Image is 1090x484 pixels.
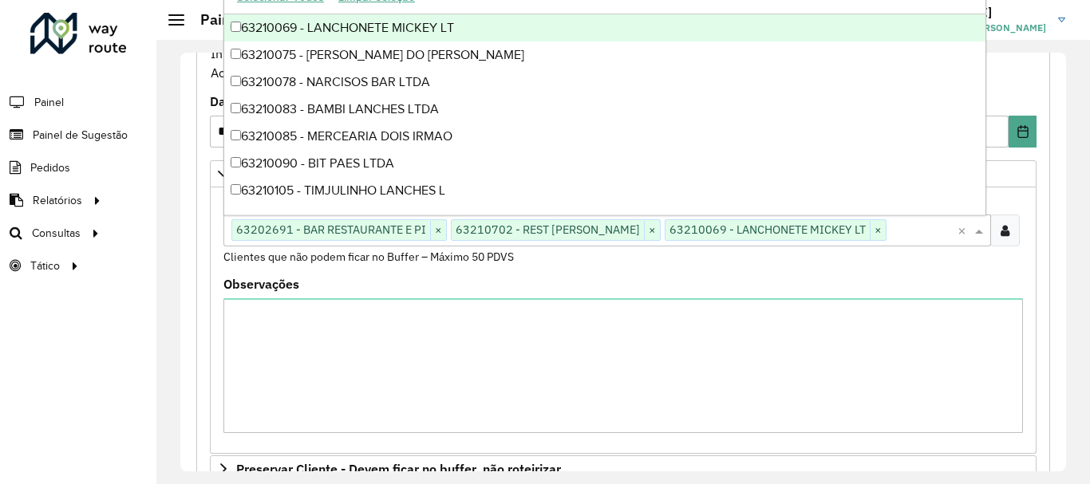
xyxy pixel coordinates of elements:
div: Priorizar Cliente - Não podem ficar no buffer [210,187,1037,454]
span: × [430,221,446,240]
span: 63202691 - BAR RESTAURANTE E PI [232,220,430,239]
div: 63210078 - NARCISOS BAR LTDA [224,69,985,96]
span: Clear all [958,221,971,240]
div: Informe a data de inicio, fim e preencha corretamente os campos abaixo. Ao final, você irá pré-vi... [210,24,1037,83]
span: 63210702 - REST [PERSON_NAME] [452,220,644,239]
div: 63210105 - TIMJULINHO LANCHES L [224,177,985,204]
span: Painel [34,94,64,111]
label: Data de Vigência Inicial [210,92,356,111]
span: Pedidos [30,159,70,176]
label: Observações [223,274,299,293]
a: Preservar Cliente - Devem ficar no buffer, não roteirizar [210,455,1037,482]
span: Tático [30,258,60,274]
span: Preservar Cliente - Devem ficar no buffer, não roteirizar [236,462,561,475]
h2: Painel de Sugestão - Criar registro [184,11,428,29]
div: 63210090 - BIT PAES LTDA [224,150,985,177]
div: 63210069 - LANCHONETE MICKEY LT [224,14,985,41]
div: 63210108 - RESTAURANTE [PERSON_NAME] [224,204,985,231]
span: × [870,221,886,240]
span: Relatórios [33,192,82,209]
span: 63210069 - LANCHONETE MICKEY LT [665,220,870,239]
small: Clientes que não podem ficar no Buffer – Máximo 50 PDVS [223,250,514,264]
div: 63210085 - MERCEARIA DOIS IRMAO [224,123,985,150]
div: 63210075 - [PERSON_NAME] DO [PERSON_NAME] [224,41,985,69]
span: Consultas [32,225,81,242]
div: 63210083 - BAMBI LANCHES LTDA [224,96,985,123]
span: Painel de Sugestão [33,127,128,144]
span: × [644,221,660,240]
a: Priorizar Cliente - Não podem ficar no buffer [210,160,1037,187]
button: Choose Date [1009,116,1037,148]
